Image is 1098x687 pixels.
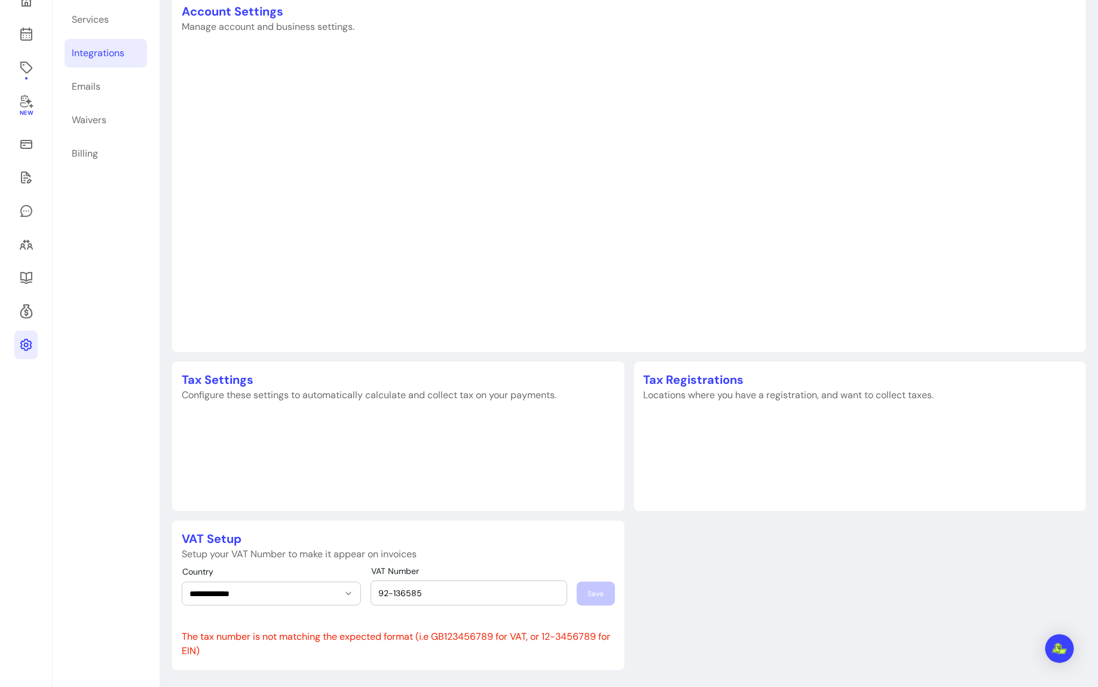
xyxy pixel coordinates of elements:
[378,587,559,599] input: VAT Number
[182,371,615,388] p: Tax Settings
[14,87,38,125] a: New
[65,72,147,101] a: Emails
[72,80,100,94] div: Emails
[182,530,615,547] p: VAT Setup
[72,113,106,127] div: Waivers
[14,264,38,292] a: Resources
[14,297,38,326] a: Refer & Earn
[641,405,1079,493] iframe: stripe-connect-ui-layer-stripe-connect-tax-registrations
[182,20,1076,34] p: Manage account and business settings.
[14,197,38,225] a: My Messages
[339,584,358,603] button: Show suggestions
[182,566,218,578] label: Country
[65,139,147,168] a: Billing
[1045,634,1074,663] div: Open Intercom Messenger
[65,5,147,34] a: Services
[14,130,38,158] a: Sales
[189,588,339,600] input: Country
[644,388,1077,402] p: Locations where you have a registration, and want to collect taxes.
[14,53,38,82] a: Offerings
[179,36,1079,163] iframe: stripe-connect-ui-layer-stripe-connect-account-management
[14,230,38,259] a: Clients
[14,20,38,48] a: Calendar
[644,371,1077,388] p: Tax Registrations
[19,109,32,117] span: New
[65,39,147,68] a: Integrations
[14,163,38,192] a: Waivers
[65,106,147,135] a: Waivers
[72,46,124,60] div: Integrations
[182,630,615,658] p: The tax number is not matching the expected format (i.e GB123456789 for VAT, or 12-3456789 for EIN)
[179,405,617,450] iframe: stripe-connect-ui-layer-stripe-connect-tax-settings
[182,547,615,561] p: Setup your VAT Number to make it appear on invoices
[14,331,38,359] a: Settings
[371,566,419,576] span: VAT Number
[182,3,1076,20] p: Account Settings
[72,146,98,161] div: Billing
[72,13,109,27] div: Services
[182,388,615,402] p: Configure these settings to automatically calculate and collect tax on your payments.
